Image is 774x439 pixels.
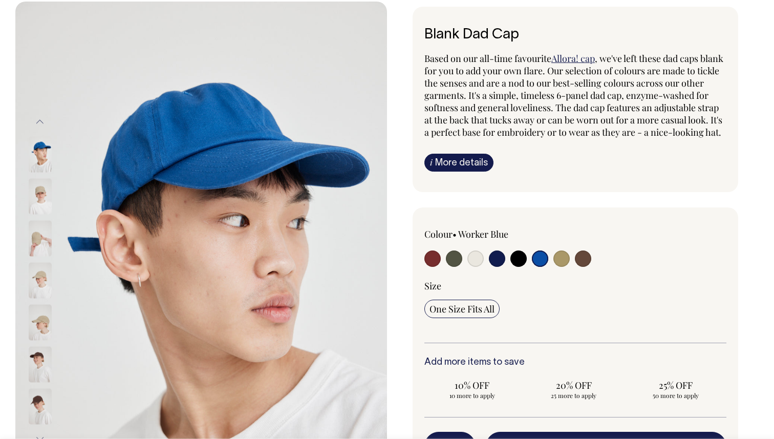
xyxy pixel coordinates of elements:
img: washed-khaki [29,263,52,299]
span: One Size Fits All [429,303,494,315]
img: washed-khaki [29,305,52,341]
span: 25 more to apply [531,391,617,400]
span: Based on our all-time favourite [424,52,551,65]
img: washed-khaki [29,179,52,215]
button: Previous [32,111,48,134]
label: Worker Blue [458,228,508,240]
span: • [453,228,457,240]
input: 10% OFF 10 more to apply [424,376,520,403]
h6: Blank Dad Cap [424,27,726,43]
a: iMore details [424,154,493,172]
img: washed-khaki [29,221,52,257]
img: worker-blue [29,137,52,173]
span: , we've left these dad caps blank for you to add your own flare. Our selection of colours are mad... [424,52,723,138]
img: espresso [29,347,52,383]
h6: Add more items to save [424,358,726,368]
span: 25% OFF [633,379,718,391]
input: 25% OFF 50 more to apply [628,376,723,403]
input: 20% OFF 25 more to apply [526,376,622,403]
img: espresso [29,389,52,425]
span: 10 more to apply [429,391,515,400]
a: Allora! cap [551,52,595,65]
span: 50 more to apply [633,391,718,400]
div: Size [424,280,726,292]
span: 10% OFF [429,379,515,391]
span: 20% OFF [531,379,617,391]
div: Colour [424,228,545,240]
span: i [430,157,433,168]
input: One Size Fits All [424,300,500,318]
